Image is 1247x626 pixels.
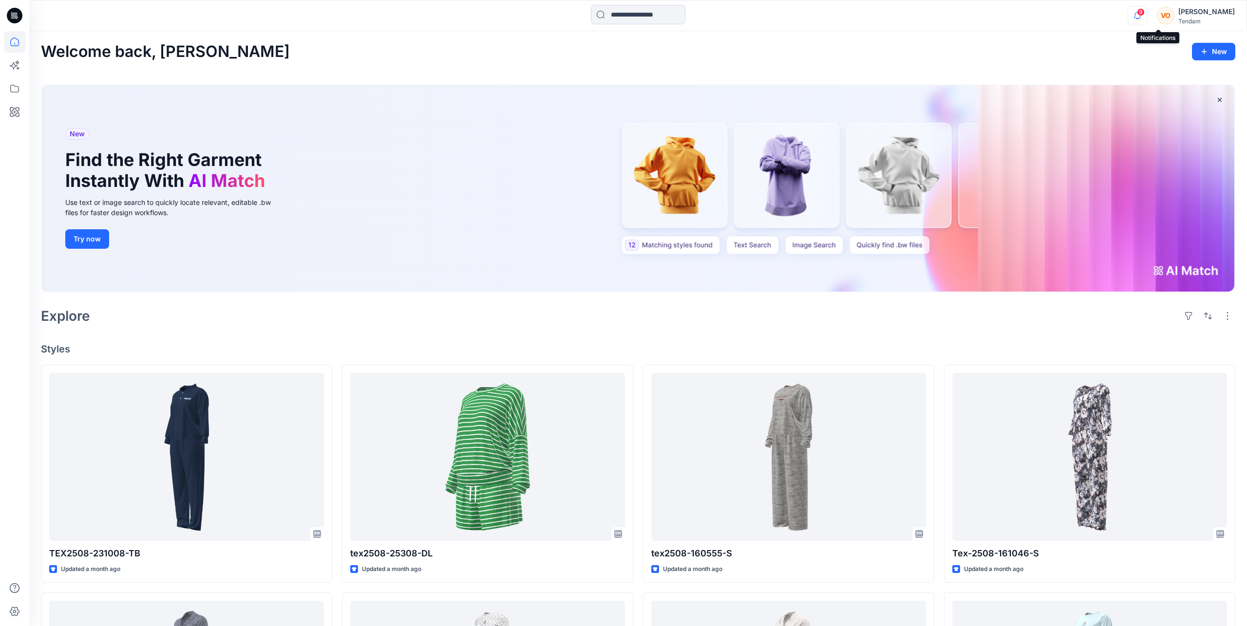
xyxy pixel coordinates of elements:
[1178,18,1235,25] div: Tendam
[1137,8,1145,16] span: 9
[65,149,270,191] h1: Find the Right Garment Instantly With
[952,373,1227,541] a: Tex-2508-161046-S
[952,547,1227,560] p: Tex-2508-161046-S
[350,547,625,560] p: tex2508-25308-DL
[362,564,421,574] p: Updated a month ago
[1192,43,1235,60] button: New
[49,547,324,560] p: TEX2508-231008-TB
[70,128,85,140] span: New
[663,564,722,574] p: Updated a month ago
[41,308,90,324] h2: Explore
[65,197,284,218] div: Use text or image search to quickly locate relevant, editable .bw files for faster design workflows.
[350,373,625,541] a: tex2508-25308-DL
[651,373,926,541] a: tex2508-160555-S
[61,564,120,574] p: Updated a month ago
[651,547,926,560] p: tex2508-160555-S
[1178,6,1235,18] div: [PERSON_NAME]
[41,43,290,61] h2: Welcome back, [PERSON_NAME]
[65,229,109,249] button: Try now
[964,564,1023,574] p: Updated a month ago
[49,373,324,541] a: TEX2508-231008-TB
[189,170,265,191] span: AI Match
[41,343,1235,355] h4: Styles
[1157,7,1174,24] div: VO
